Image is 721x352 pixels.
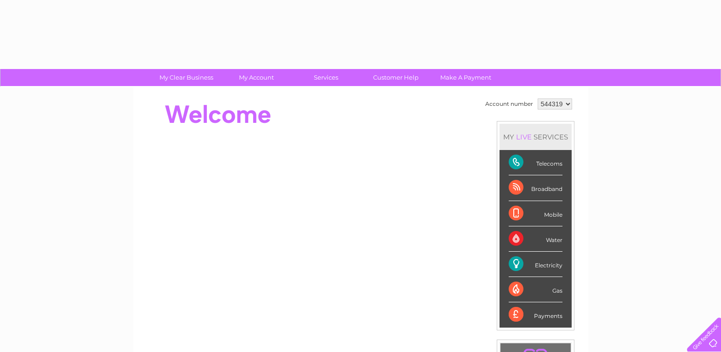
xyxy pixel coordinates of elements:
div: Broadband [509,175,562,201]
div: LIVE [514,133,534,141]
a: My Account [218,69,294,86]
td: Account number [483,96,535,112]
a: Services [288,69,364,86]
div: Gas [509,277,562,302]
div: Mobile [509,201,562,226]
div: MY SERVICES [500,124,572,150]
div: Electricity [509,252,562,277]
div: Telecoms [509,150,562,175]
a: Customer Help [358,69,434,86]
a: Make A Payment [428,69,504,86]
div: Payments [509,302,562,327]
a: My Clear Business [148,69,224,86]
div: Water [509,226,562,252]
